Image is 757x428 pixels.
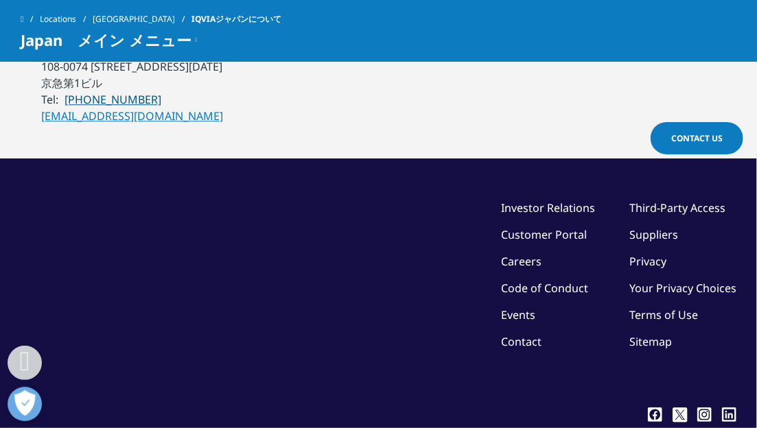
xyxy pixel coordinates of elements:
[651,122,743,154] a: Contact Us
[41,58,278,75] li: 108-0074 [STREET_ADDRESS][DATE]
[41,75,278,91] li: 京急第1ビル
[629,334,672,349] a: Sitemap
[41,108,223,123] a: [EMAIL_ADDRESS][DOMAIN_NAME]
[629,307,698,322] a: Terms of Use
[21,32,191,48] span: Japan メイン メニュー
[501,254,541,269] a: Careers
[629,200,725,215] a: Third-Party Access
[501,227,587,242] a: Customer Portal
[191,7,281,32] span: IQVIAジャパンについて
[93,7,191,32] a: [GEOGRAPHIC_DATA]
[501,200,595,215] a: Investor Relations
[40,7,93,32] a: Locations
[8,387,42,421] button: 優先設定センターを開く
[629,281,736,296] a: Your Privacy Choices
[65,92,161,107] a: [PHONE_NUMBER]
[501,334,541,349] a: Contact
[671,132,723,144] span: Contact Us
[629,227,678,242] a: Suppliers
[629,254,666,269] a: Privacy
[41,92,58,107] span: Tel:
[501,281,588,296] a: Code of Conduct
[501,307,535,322] a: Events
